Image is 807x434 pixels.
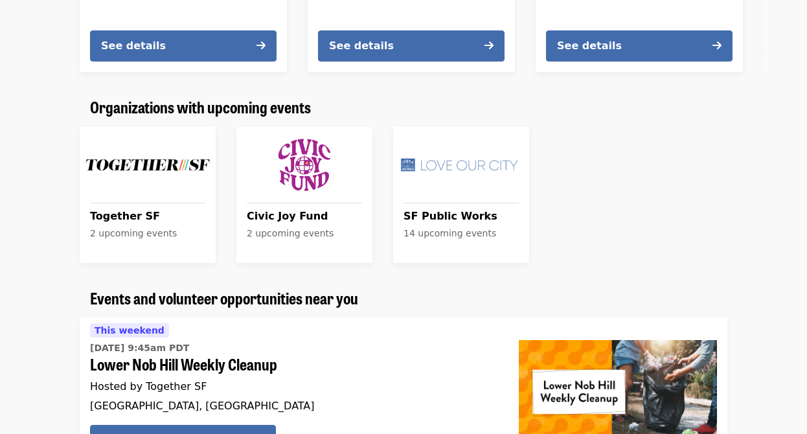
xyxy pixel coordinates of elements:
[393,127,529,263] a: See upcoming events for SF Public Works
[90,227,205,240] div: 2 upcoming events
[247,227,362,240] div: 2 upcoming events
[101,38,166,54] div: See details
[90,209,205,224] span: Together SF
[484,40,494,52] i: arrow-right icon
[398,132,524,198] img: SF Public Works
[242,132,367,198] img: Civic Joy Fund
[712,40,722,52] i: arrow-right icon
[90,400,498,412] div: [GEOGRAPHIC_DATA], [GEOGRAPHIC_DATA]
[85,132,210,198] img: Together SF
[546,30,733,62] button: See details
[90,355,498,374] span: Lower Nob Hill Weekly Cleanup
[90,30,277,62] button: See details
[90,341,189,355] time: [DATE] 9:45am PDT
[329,38,394,54] div: See details
[90,95,311,118] span: Organizations with upcoming events
[236,127,372,263] a: See upcoming events for Civic Joy Fund
[256,40,266,52] i: arrow-right icon
[80,127,216,263] a: See upcoming events for Together SF
[403,227,519,240] div: 14 upcoming events
[90,380,207,393] span: Hosted by Together SF
[557,38,622,54] div: See details
[247,209,362,224] span: Civic Joy Fund
[95,325,165,336] span: This weekend
[318,30,505,62] button: See details
[80,98,727,117] div: Organizations with upcoming events
[403,209,519,224] span: SF Public Works
[90,286,358,309] span: Events and volunteer opportunities near you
